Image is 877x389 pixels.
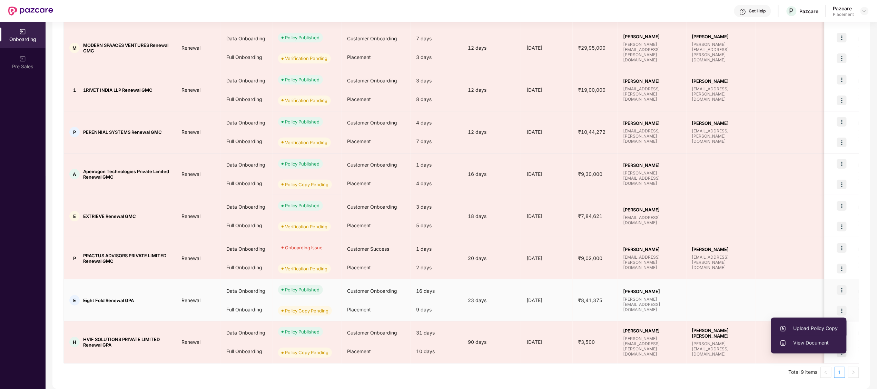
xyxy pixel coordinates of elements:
div: H [69,337,80,347]
img: icon [837,53,847,63]
span: [PERSON_NAME][EMAIL_ADDRESS][PERSON_NAME][DOMAIN_NAME] [623,336,681,357]
span: [PERSON_NAME][EMAIL_ADDRESS][DOMAIN_NAME] [623,170,681,186]
span: Placement [347,138,371,144]
span: Renewal [176,171,206,177]
span: [EMAIL_ADDRESS][PERSON_NAME][DOMAIN_NAME] [692,128,750,144]
div: A [69,169,80,179]
span: MODERN SPAACES VENTURES Renewal GMC [83,42,170,53]
span: ₹10,44,272 [573,129,611,135]
span: ₹3,500 [573,339,600,345]
div: Policy Published [285,76,319,83]
div: [DATE] [521,297,573,304]
span: Placement [347,222,371,228]
span: Customer Onboarding [347,288,397,294]
div: 10 days [411,342,462,361]
span: EXTRIEVE Renewal GMC [83,213,136,219]
span: [EMAIL_ADDRESS][DOMAIN_NAME] [623,215,681,225]
span: [PERSON_NAME] [623,34,681,39]
span: ₹19,00,000 [573,87,611,93]
img: icon [837,96,847,105]
span: [EMAIL_ADDRESS][PERSON_NAME][DOMAIN_NAME] [623,128,681,144]
span: ₹29,95,000 [573,45,611,51]
img: icon [837,306,847,316]
div: Verification Pending [285,265,327,272]
div: Data Onboarding [221,156,273,174]
div: 2 days [411,258,462,277]
img: icon [837,117,847,127]
div: 1 [69,85,80,95]
span: [EMAIL_ADDRESS][PERSON_NAME][DOMAIN_NAME] [623,255,681,270]
div: 5 days [411,216,462,235]
span: Apeirogon Technologies Private Limited Renewal GMC [83,169,170,180]
div: 4 days [411,174,462,193]
div: 31 days [411,323,462,342]
span: Customer Onboarding [347,36,397,41]
div: [DATE] [521,212,573,220]
span: Customer Onboarding [347,330,397,336]
span: Upload Policy Copy [780,325,838,332]
div: 4 days [411,113,462,132]
span: Renewal [176,297,206,303]
div: Policy Published [285,34,319,41]
div: M [69,43,80,53]
div: [DATE] [521,338,573,346]
img: icon [837,222,847,231]
div: 3 days [411,198,462,216]
span: [PERSON_NAME] [623,289,681,294]
button: right [848,367,859,378]
span: right [851,370,856,375]
img: svg+xml;base64,PHN2ZyBpZD0iVXBsb2FkX0xvZ3MiIGRhdGEtbmFtZT0iVXBsb2FkIExvZ3MiIHhtbG5zPSJodHRwOi8vd3... [780,325,787,332]
span: Renewal [176,213,206,219]
div: 23 days [462,297,521,304]
div: 90 days [462,338,521,346]
img: icon [837,243,847,253]
div: Full Onboarding [221,132,273,151]
div: 20 days [462,255,521,262]
div: Policy Published [285,202,319,209]
span: Placement [347,180,371,186]
div: 12 days [462,44,521,52]
span: PRACTUS ADVISORS PRIVATE LIMITED Renewal GMC [83,253,170,264]
img: icon [837,180,847,189]
div: Pazcare [833,5,854,12]
div: [DATE] [521,44,573,52]
div: Full Onboarding [221,48,273,67]
div: 12 days [462,86,521,94]
div: Data Onboarding [221,323,273,342]
div: Data Onboarding [221,282,273,300]
div: 7 days [411,29,462,48]
span: [PERSON_NAME] [PERSON_NAME] [692,328,750,339]
span: [EMAIL_ADDRESS][PERSON_NAME][DOMAIN_NAME] [692,255,750,270]
div: Data Onboarding [221,29,273,48]
span: Placement [347,307,371,312]
span: [PERSON_NAME] [692,247,750,252]
li: Previous Page [820,367,831,378]
li: Total 9 items [789,367,818,378]
img: icon [837,159,847,169]
span: [PERSON_NAME] [623,247,681,252]
li: Next Page [848,367,859,378]
span: View Document [780,339,838,347]
div: [DATE] [521,86,573,94]
div: P [69,253,80,263]
span: 1RIVET INDIA LLP Renewal GMC [83,87,152,93]
span: Placement [347,96,371,102]
span: PERENNIAL SYSTEMS Renewal GMC [83,129,162,135]
div: Policy Published [285,118,319,125]
span: Customer Onboarding [347,204,397,210]
div: Get Help [749,8,766,14]
div: Full Onboarding [221,174,273,193]
div: 16 days [462,170,521,178]
div: E [69,211,80,221]
img: icon [837,33,847,42]
img: svg+xml;base64,PHN2ZyB3aWR0aD0iMjAiIGhlaWdodD0iMjAiIHZpZXdCb3g9IjAgMCAyMCAyMCIgZmlsbD0ibm9uZSIgeG... [19,56,26,62]
span: Renewal [176,255,206,261]
div: Policy Published [285,160,319,167]
div: Policy Copy Pending [285,181,328,188]
span: [PERSON_NAME][EMAIL_ADDRESS][DOMAIN_NAME] [692,341,750,357]
div: Full Onboarding [221,216,273,235]
div: Verification Pending [285,97,327,104]
img: svg+xml;base64,PHN2ZyBpZD0iVXBsb2FkX0xvZ3MiIGRhdGEtbmFtZT0iVXBsb2FkIExvZ3MiIHhtbG5zPSJodHRwOi8vd3... [780,340,787,347]
div: Policy Copy Pending [285,349,328,356]
div: Verification Pending [285,223,327,230]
